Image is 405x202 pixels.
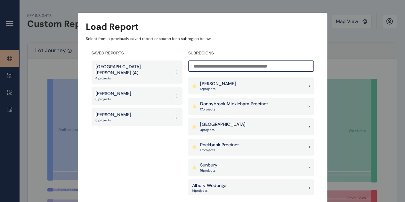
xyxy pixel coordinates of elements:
p: 8 projects [95,97,131,101]
p: Albury Wodonga [192,182,227,189]
p: Sunbury [200,162,217,168]
p: [GEOGRAPHIC_DATA] [200,121,246,128]
p: [PERSON_NAME] [200,81,236,87]
p: 17 project s [200,107,268,112]
p: Donnybrook Mickleham Precinct [200,101,268,107]
h3: Load Report [86,20,139,33]
p: Select from a previously saved report or search for a subregion below... [86,36,320,42]
p: 16 project s [200,168,217,173]
p: 4 projects [95,76,170,81]
p: 14 project s [192,189,227,193]
h4: SAVED REPORTS [92,51,182,56]
p: [PERSON_NAME] [95,91,131,97]
p: Rockbank Precinct [200,142,239,148]
p: 12 project s [200,87,236,91]
p: [GEOGRAPHIC_DATA][PERSON_NAME] (4) [95,64,170,76]
h4: SUBREGIONS [188,51,314,56]
p: 17 project s [200,148,239,152]
p: [PERSON_NAME] [95,112,131,118]
p: 8 projects [95,118,131,123]
p: 4 project s [200,128,246,132]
